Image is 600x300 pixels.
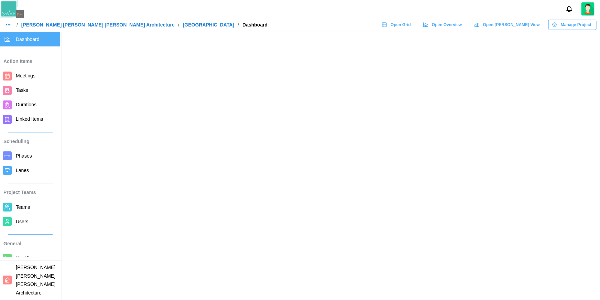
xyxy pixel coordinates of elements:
[378,20,416,30] a: Open Grid
[21,22,175,27] a: [PERSON_NAME] [PERSON_NAME] [PERSON_NAME] Architecture
[561,20,591,30] span: Manage Project
[16,255,38,261] span: Workflows
[16,265,55,296] span: [PERSON_NAME] [PERSON_NAME] [PERSON_NAME] Architecture
[471,20,545,30] a: Open [PERSON_NAME] View
[581,2,594,15] img: 2Q==
[178,22,179,27] div: /
[16,219,29,224] span: Users
[391,20,411,30] span: Open Grid
[432,20,462,30] span: Open Overview
[548,20,597,30] button: Manage Project
[419,20,467,30] a: Open Overview
[183,22,234,27] a: [GEOGRAPHIC_DATA]
[16,87,28,93] span: Tasks
[16,102,36,107] span: Durations
[238,22,239,27] div: /
[16,204,30,210] span: Teams
[16,153,32,159] span: Phases
[17,22,18,27] div: /
[16,168,29,173] span: Lanes
[242,22,268,27] div: Dashboard
[16,116,43,122] span: Linked Items
[483,20,540,30] span: Open [PERSON_NAME] View
[581,2,594,15] a: Zulqarnain Khalil
[564,3,575,15] button: Notifications
[16,73,35,78] span: Meetings
[16,36,40,42] span: Dashboard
